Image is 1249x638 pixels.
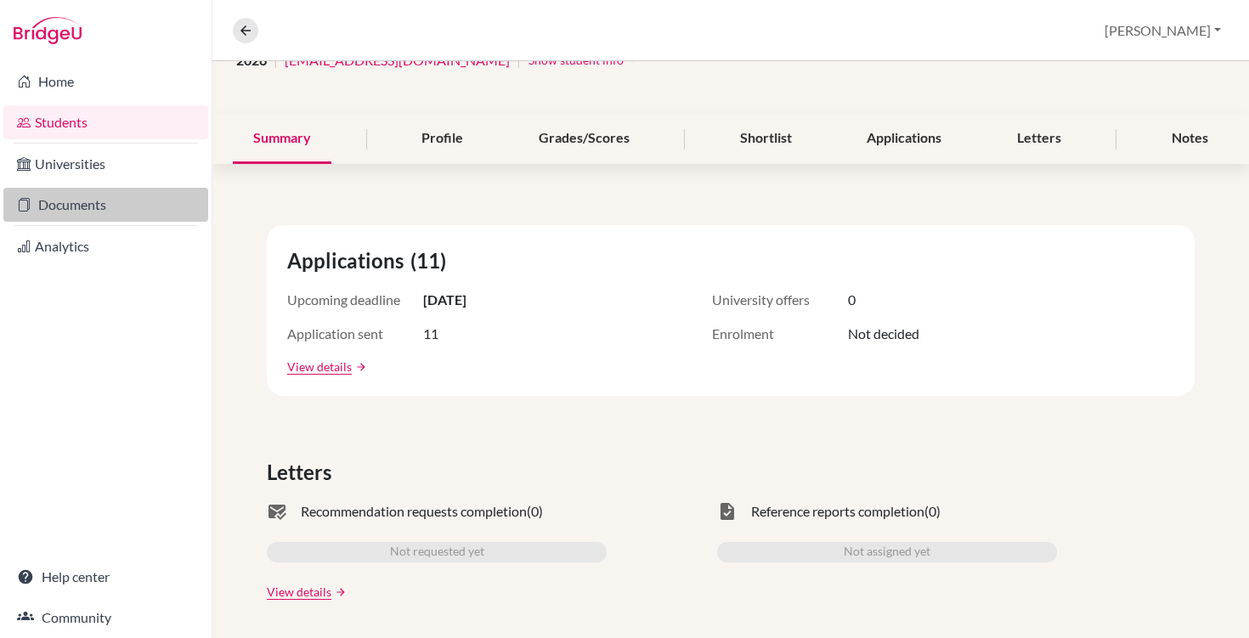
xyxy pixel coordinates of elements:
a: arrow_forward [352,361,367,373]
button: [PERSON_NAME] [1097,14,1229,47]
span: University offers [712,290,848,310]
span: Not requested yet [390,542,484,562]
div: Profile [401,114,483,164]
a: Documents [3,188,208,222]
div: Grades/Scores [518,114,650,164]
span: Upcoming deadline [287,290,423,310]
a: Home [3,65,208,99]
span: Recommendation requests completion [301,501,527,522]
span: Letters [267,457,338,488]
span: Not decided [848,324,919,344]
span: Enrolment [712,324,848,344]
a: Community [3,601,208,635]
span: (0) [924,501,941,522]
div: Summary [233,114,331,164]
span: Reference reports completion [751,501,924,522]
span: task [717,501,738,522]
img: Bridge-U [14,17,82,44]
span: 11 [423,324,438,344]
a: View details [267,583,331,601]
div: Applications [846,114,962,164]
a: Students [3,105,208,139]
a: Analytics [3,229,208,263]
span: Applications [287,246,410,276]
a: View details [287,358,352,375]
span: 0 [848,290,856,310]
a: Help center [3,560,208,594]
a: Universities [3,147,208,181]
span: Not assigned yet [844,542,930,562]
a: arrow_forward [331,586,347,598]
div: Shortlist [720,114,812,164]
div: Letters [997,114,1082,164]
span: Application sent [287,324,423,344]
span: (11) [410,246,453,276]
span: [DATE] [423,290,466,310]
div: Notes [1151,114,1229,164]
span: (0) [527,501,543,522]
span: mark_email_read [267,501,287,522]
